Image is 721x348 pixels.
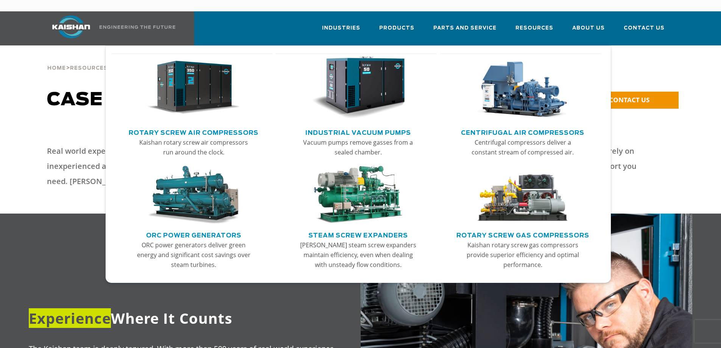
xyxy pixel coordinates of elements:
p: Centrifugal compressors deliver a constant stream of compressed air. [464,137,582,157]
a: Products [379,18,414,44]
img: thumb-Steam-Screw-Expanders [311,166,405,224]
p: Kaishan rotary screw gas compressors provide superior efficiency and optimal performance. [464,240,582,270]
img: thumb-Industrial-Vacuum-Pumps [311,56,405,119]
img: thumb-Centrifugal-Air-Compressors [476,56,569,119]
p: Kaishan rotary screw air compressors run around the clock. [135,137,253,157]
p: Real world experience is everything in life and in regard to air compressors. With compressed air... [47,144,648,189]
span: Contact Us [624,24,665,33]
span: Home [47,66,66,71]
p: [PERSON_NAME] steam screw expanders maintain efficiency, even when dealing with unsteady flow con... [299,240,417,270]
a: About Us [572,18,605,44]
a: Resources [70,64,108,71]
a: Rotary Screw Air Compressors [129,126,259,137]
span: CONTACT US [609,95,649,104]
p: ORC power generators deliver green energy and significant cost savings over steam turbines. [135,240,253,270]
a: Industries [322,18,360,44]
a: Home [47,64,66,71]
a: Contact Us [624,18,665,44]
img: thumb-ORC-Power-Generators [147,166,240,224]
span: Case Studies [47,91,200,109]
img: kaishan logo [43,16,100,38]
a: Parts and Service [433,18,497,44]
p: Vacuum pumps remove gasses from a sealed chamber. [299,137,417,157]
a: ORC Power Generators [146,229,241,240]
span: Industries [322,24,360,33]
a: Resources [515,18,553,44]
a: Centrifugal Air Compressors [461,126,584,137]
span: About Us [572,24,605,33]
a: Industrial Vacuum Pumps [305,126,411,137]
a: Rotary Screw Gas Compressors [456,229,589,240]
span: Experience [29,308,111,328]
span: Resources [515,24,553,33]
img: thumb-Rotary-Screw-Gas-Compressors [476,166,569,224]
a: Kaishan USA [43,11,177,45]
a: Steam Screw Expanders [308,229,408,240]
span: Resources [70,66,108,71]
span: Where It Counts [29,308,232,328]
div: > > [47,45,157,74]
img: Engineering the future [100,25,175,29]
span: Parts and Service [433,24,497,33]
a: CONTACT US [585,92,679,109]
span: Products [379,24,414,33]
img: thumb-Rotary-Screw-Air-Compressors [147,56,240,119]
